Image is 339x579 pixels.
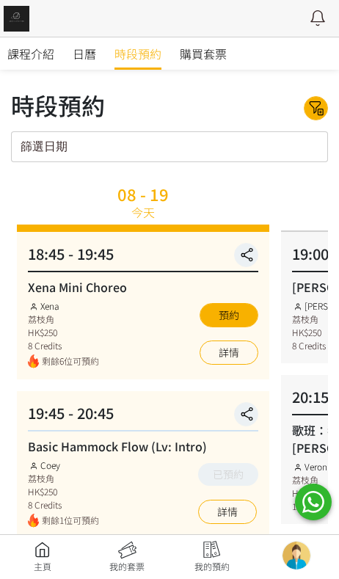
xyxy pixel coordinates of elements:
div: 19:45 - 20:45 [28,402,258,431]
div: 時段預約 [11,87,105,123]
a: 時段預約 [114,37,161,70]
div: 荔枝角 [28,313,99,326]
span: 日曆 [73,45,96,62]
div: 8 Credits [28,339,99,352]
a: 日曆 [73,37,96,70]
div: 10 Credits [292,500,330,513]
span: 時段預約 [114,45,161,62]
div: 荔枝角 [292,473,330,487]
a: 詳情 [198,500,257,524]
button: 已預約 [198,463,258,486]
div: 荔枝角 [28,472,99,485]
span: 購買套票 [180,45,227,62]
span: 剩餘1位可預約 [42,514,99,528]
img: fire.png [28,514,39,528]
div: Xena [28,299,99,313]
div: HK$290 [292,487,330,500]
div: Veron [292,460,330,473]
input: 篩選日期 [11,131,328,162]
div: 18:45 - 19:45 [28,243,258,272]
div: Xena Mini Choreo [28,278,258,296]
div: 08 - 19 [117,186,169,202]
span: 剩餘6位可預約 [42,354,99,368]
div: HK$250 [28,485,99,498]
div: 8 Credits [28,498,99,511]
a: 詳情 [200,341,258,365]
div: Basic Hammock Flow (Lv: Intro) [28,437,258,455]
a: 課程介紹 [7,37,54,70]
a: 購買套票 [180,37,227,70]
div: 今天 [131,203,155,221]
button: 預約 [200,303,258,327]
div: HK$250 [28,326,99,339]
span: 課程介紹 [7,45,54,62]
div: Coey [28,459,99,472]
img: fire.png [28,354,39,368]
